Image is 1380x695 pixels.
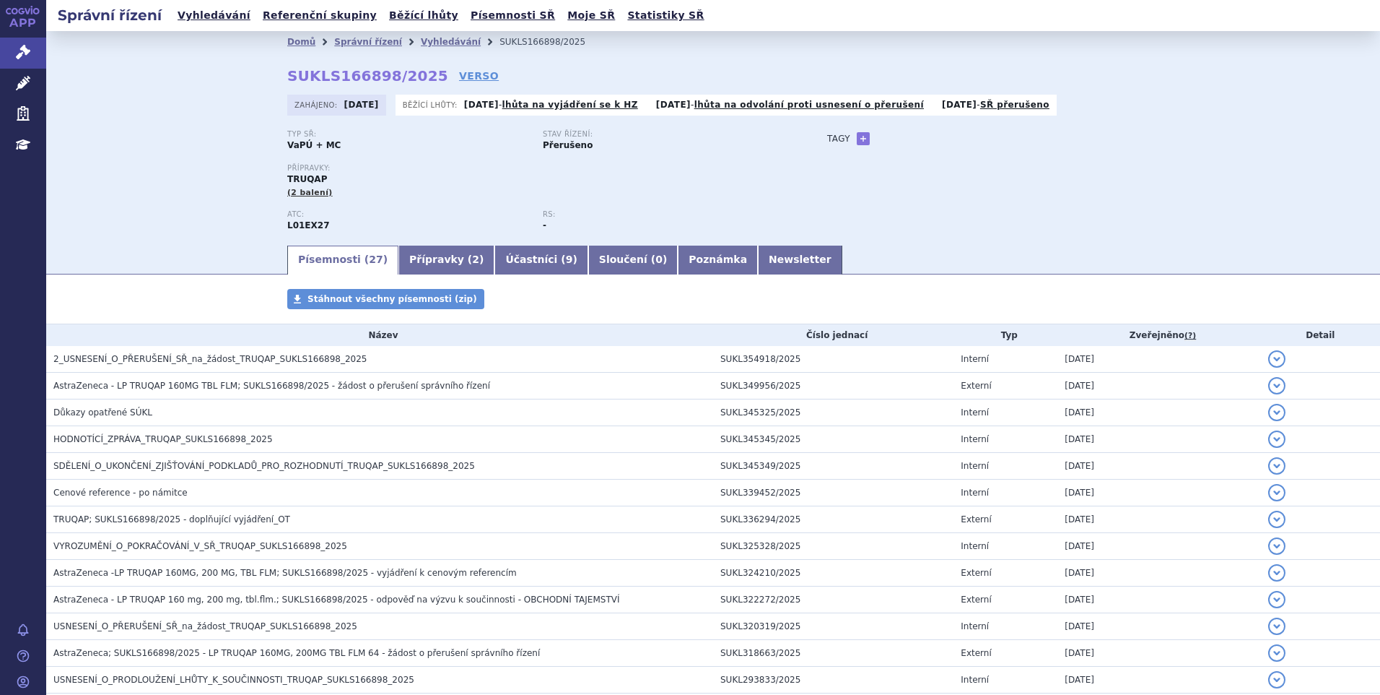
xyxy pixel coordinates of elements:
[656,99,924,111] p: -
[713,453,953,480] td: SUKL345349/2025
[53,434,273,444] span: HODNOTÍCÍ_ZPRÁVA_TRUQAP_SUKLS166898_2025
[53,514,290,525] span: TRUQAP; SUKLS166898/2025 - doplňující vyjádření_OT
[758,246,842,275] a: Newsletter
[1268,484,1285,501] button: detail
[1261,324,1380,346] th: Detail
[713,667,953,694] td: SUKL293833/2025
[53,381,490,391] span: AstraZeneca - LP TRUQAP 160MG TBL FLM; SUKLS166898/2025 - žádost o přerušení správního řízení
[543,220,546,230] strong: -
[499,31,604,53] li: SUKLS166898/2025
[466,6,559,25] a: Písemnosti SŘ
[1268,564,1285,582] button: detail
[1057,426,1260,453] td: [DATE]
[1057,400,1260,426] td: [DATE]
[961,648,991,658] span: Externí
[53,354,367,364] span: 2_USNESENÍ_O_PŘERUŠENÍ_SŘ_na_žádost_TRUQAP_SUKLS166898_2025
[961,488,989,498] span: Interní
[953,324,1057,346] th: Typ
[1057,587,1260,613] td: [DATE]
[1057,533,1260,560] td: [DATE]
[1057,373,1260,400] td: [DATE]
[656,100,691,110] strong: [DATE]
[1268,538,1285,555] button: detail
[53,648,540,658] span: AstraZeneca; SUKLS166898/2025 - LP TRUQAP 160MG, 200MG TBL FLM 64 - žádost o přerušení správního ...
[53,407,152,418] span: Důkazy opatřené SÚKL
[713,373,953,400] td: SUKL349956/2025
[46,324,713,346] th: Název
[53,675,414,685] span: USNESENÍ_O_PRODLOUŽENÍ_LHŮTY_K_SOUČINNOSTI_TRUQAP_SUKLS166898_2025
[713,426,953,453] td: SUKL345345/2025
[713,613,953,640] td: SUKL320319/2025
[287,210,528,219] p: ATC:
[566,254,573,265] span: 9
[713,324,953,346] th: Číslo jednací
[53,541,347,551] span: VYROZUMĚNÍ_O_POKRAČOVÁNÍ_V_SŘ_TRUQAP_SUKLS166898_2025
[713,346,953,373] td: SUKL354918/2025
[713,506,953,533] td: SUKL336294/2025
[287,289,484,309] a: Stáhnout všechny písemnosti (zip)
[1057,453,1260,480] td: [DATE]
[1057,560,1260,587] td: [DATE]
[294,99,340,111] span: Zahájeno:
[464,100,499,110] strong: [DATE]
[173,6,255,25] a: Vyhledávání
[494,246,588,275] a: Účastníci (9)
[713,533,953,560] td: SUKL325328/2025
[713,587,953,613] td: SUKL322272/2025
[53,461,475,471] span: SDĚLENÍ_O_UKONČENÍ_ZJIŠŤOVÁNÍ_PODKLADŮ_PRO_ROZHODNUTÍ_TRUQAP_SUKLS166898_2025
[287,246,398,275] a: Písemnosti (27)
[385,6,463,25] a: Běžící lhůty
[307,294,477,304] span: Stáhnout všechny písemnosti (zip)
[713,400,953,426] td: SUKL345325/2025
[403,99,460,111] span: Běžící lhůty:
[1057,640,1260,667] td: [DATE]
[543,210,784,219] p: RS:
[287,188,333,197] span: (2 balení)
[694,100,924,110] a: lhůta na odvolání proti usnesení o přerušení
[961,514,991,525] span: Externí
[961,675,989,685] span: Interní
[287,140,341,150] strong: VaPÚ + MC
[543,140,593,150] strong: Přerušeno
[287,220,330,230] strong: KAPIVASERTIB
[1057,506,1260,533] td: [DATE]
[344,100,379,110] strong: [DATE]
[472,254,479,265] span: 2
[857,132,870,145] a: +
[1268,377,1285,394] button: detail
[980,100,1049,110] a: SŘ přerušeno
[1268,618,1285,635] button: detail
[1268,591,1285,608] button: detail
[1268,404,1285,421] button: detail
[53,488,188,498] span: Cenové reference - po námitce
[1268,671,1285,688] button: detail
[543,130,784,139] p: Stav řízení:
[459,69,499,83] a: VERSO
[588,246,678,275] a: Sloučení (0)
[1268,457,1285,475] button: detail
[961,541,989,551] span: Interní
[1057,346,1260,373] td: [DATE]
[1268,431,1285,448] button: detail
[1057,667,1260,694] td: [DATE]
[961,434,989,444] span: Interní
[655,254,663,265] span: 0
[398,246,494,275] a: Přípravky (2)
[961,595,991,605] span: Externí
[961,354,989,364] span: Interní
[961,461,989,471] span: Interní
[827,130,850,147] h3: Tagy
[1268,644,1285,662] button: detail
[961,407,989,418] span: Interní
[53,595,619,605] span: AstraZeneca - LP TRUQAP 160 mg, 200 mg, tbl.flm.; SUKLS166898/2025 - odpověď na výzvu k součinnos...
[961,568,991,578] span: Externí
[421,37,481,47] a: Vyhledávání
[713,480,953,506] td: SUKL339452/2025
[713,560,953,587] td: SUKL324210/2025
[464,99,638,111] p: -
[1057,324,1260,346] th: Zveřejněno
[1268,350,1285,368] button: detail
[287,130,528,139] p: Typ SŘ:
[678,246,758,275] a: Poznámka
[46,5,173,25] h2: Správní řízení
